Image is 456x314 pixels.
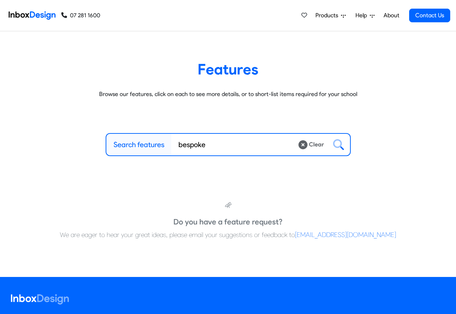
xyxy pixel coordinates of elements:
a: Products [313,8,349,23]
label: Search features [114,139,164,150]
a: Contact Us [409,9,450,22]
h5: Do you have a feature request? [173,217,283,227]
heading: Features [11,60,445,78]
span: Help [355,11,370,20]
a: About [381,8,401,23]
span: Products [315,11,341,20]
a: [EMAIL_ADDRESS][DOMAIN_NAME] [295,231,396,239]
a: Help [353,8,377,23]
a: 07 281 1600 [61,11,100,20]
small: Clear [307,140,324,149]
input: Course Selection [171,134,298,155]
p: Browse our features, click on each to see more details, or to short-list items required for your ... [11,90,445,99]
img: logo_inboxdesign_white.svg [11,294,69,305]
h6: We are eager to hear your great ideas, please email your suggestions or feedback to [60,230,396,240]
button: Clear [298,140,327,150]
